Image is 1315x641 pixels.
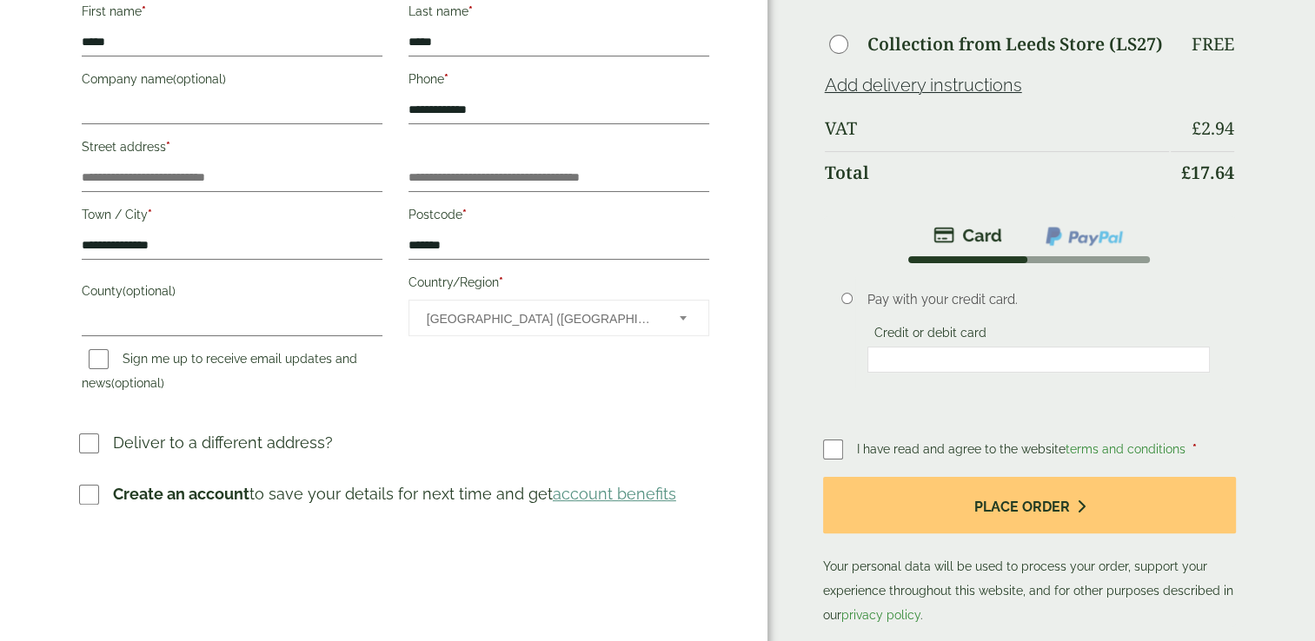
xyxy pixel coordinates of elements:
label: Phone [408,67,709,96]
span: £ [1192,116,1201,140]
a: account benefits [553,485,676,503]
p: Your personal data will be used to process your order, support your experience throughout this we... [823,477,1237,627]
span: United Kingdom (UK) [427,301,656,337]
p: to save your details for next time and get [113,482,676,506]
label: County [82,279,382,308]
span: (optional) [173,72,226,86]
span: £ [1181,161,1191,184]
label: Company name [82,67,382,96]
strong: Create an account [113,485,249,503]
p: Pay with your credit card. [867,290,1209,309]
abbr: required [142,4,146,18]
label: Postcode [408,202,709,232]
label: Sign me up to receive email updates and news [82,352,357,395]
button: Place order [823,477,1237,533]
img: ppcp-gateway.png [1044,225,1125,248]
bdi: 2.94 [1192,116,1234,140]
label: Credit or debit card [867,326,993,345]
p: Free [1192,34,1234,55]
abbr: required [148,208,152,221]
abbr: required [462,208,467,221]
iframe: Secure card payment input frame [873,352,1204,367]
span: I have read and agree to the website [857,442,1189,456]
a: Add delivery instructions [825,75,1022,96]
label: Street address [82,135,382,164]
bdi: 17.64 [1181,161,1234,184]
abbr: required [166,140,170,154]
a: terms and conditions [1066,442,1185,456]
a: privacy policy [841,608,920,622]
span: Country/Region [408,300,709,336]
img: stripe.png [933,225,1002,246]
span: (optional) [111,376,164,390]
span: (optional) [123,284,176,298]
label: Country/Region [408,270,709,300]
p: Deliver to a different address? [113,431,333,454]
abbr: required [444,72,448,86]
label: Town / City [82,202,382,232]
abbr: required [499,275,503,289]
abbr: required [1192,442,1197,456]
abbr: required [468,4,473,18]
input: Sign me up to receive email updates and news(optional) [89,349,109,369]
th: Total [825,151,1170,194]
label: Collection from Leeds Store (LS27) [867,36,1163,53]
th: VAT [825,108,1170,149]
